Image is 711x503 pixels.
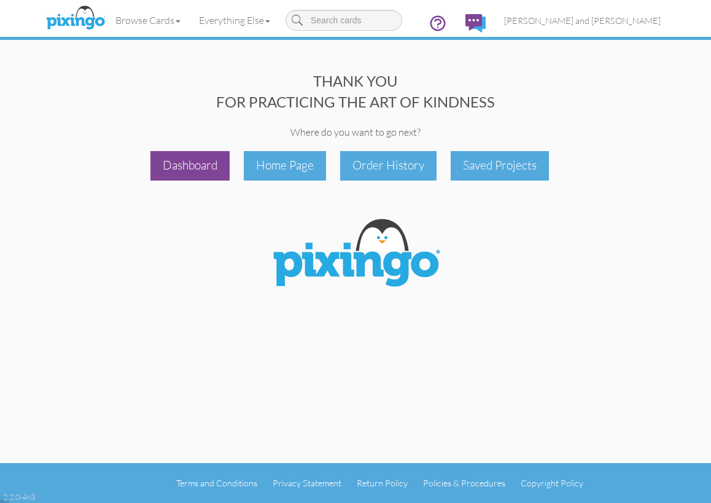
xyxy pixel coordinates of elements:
[176,478,257,488] a: Terms and Conditions
[106,5,190,36] a: Browse Cards
[41,125,670,139] div: Where do you want to go next?
[3,491,35,502] div: 2.2.0-463
[41,71,670,113] div: THANK YOU FOR PRACTICING THE ART OF KINDNESS
[263,211,448,298] img: Pixingo Logo
[43,3,108,34] img: pixingo logo
[273,478,341,488] a: Privacy Statement
[357,478,408,488] a: Return Policy
[465,14,486,33] img: comments.svg
[423,478,505,488] a: Policies & Procedures
[504,15,661,26] span: [PERSON_NAME] and [PERSON_NAME]
[244,151,326,180] div: Home Page
[340,151,437,180] div: Order History
[495,5,670,36] a: [PERSON_NAME] and [PERSON_NAME]
[451,151,549,180] div: Saved Projects
[190,5,279,36] a: Everything Else
[521,478,583,488] a: Copyright Policy
[286,10,402,31] input: Search cards
[150,151,230,180] div: Dashboard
